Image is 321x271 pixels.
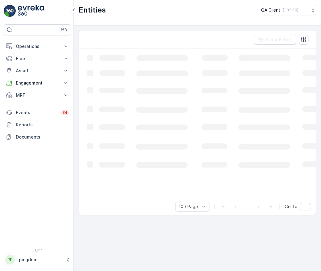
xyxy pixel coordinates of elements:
[4,119,71,131] a: Reports
[261,5,316,15] button: QA Client(+03:00)
[16,92,59,98] p: MRF
[266,37,293,43] p: Clear Filters
[261,7,280,13] p: QA Client
[62,110,68,115] p: 34
[4,77,71,89] button: Engagement
[18,5,44,17] img: logo_light-DOdMpM7g.png
[19,257,63,263] p: pingdom
[4,40,71,52] button: Operations
[4,89,71,101] button: MRF
[16,110,57,116] p: Events
[4,248,71,252] span: v 1.51.1
[4,65,71,77] button: Asset
[16,122,69,128] p: Reports
[285,204,297,210] span: Go To
[254,35,296,45] button: Clear Filters
[16,134,69,140] p: Documents
[16,68,59,74] p: Asset
[16,80,59,86] p: Engagement
[16,56,59,62] p: Fleet
[5,255,15,265] div: PP
[79,5,106,15] p: Entities
[4,5,16,17] img: logo
[61,27,67,32] p: ⌘B
[4,131,71,143] a: Documents
[4,253,71,266] button: PPpingdom
[16,43,59,49] p: Operations
[4,52,71,65] button: Fleet
[283,8,298,13] p: ( +03:00 )
[4,107,71,119] a: Events34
